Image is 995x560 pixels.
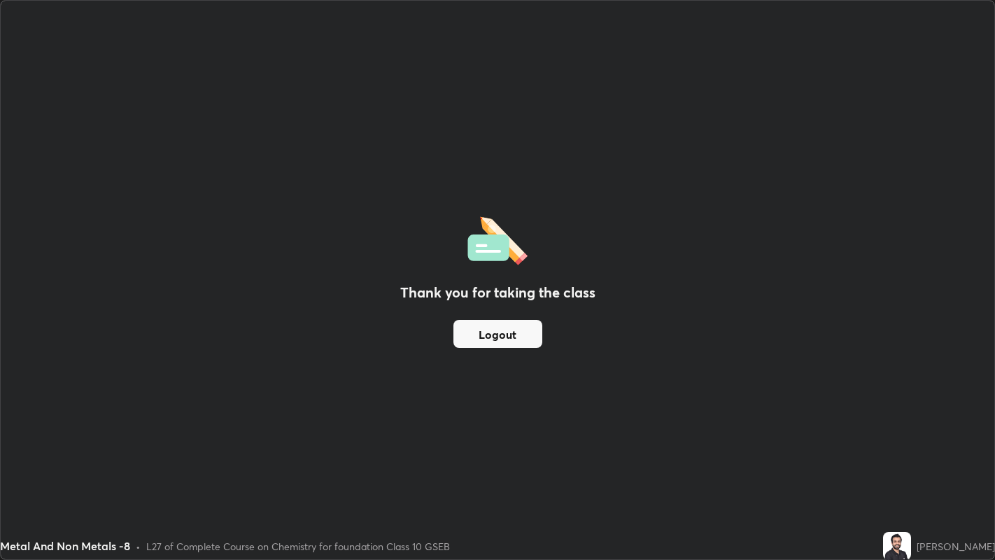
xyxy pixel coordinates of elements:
button: Logout [453,320,542,348]
h2: Thank you for taking the class [400,282,595,303]
div: [PERSON_NAME] [917,539,995,554]
div: L27 of Complete Course on Chemistry for foundation Class 10 GSEB [146,539,450,554]
img: deb16bbe4d124ce49f592df3746f13e8.jpg [883,532,911,560]
div: • [136,539,141,554]
img: offlineFeedback.1438e8b3.svg [467,212,528,265]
